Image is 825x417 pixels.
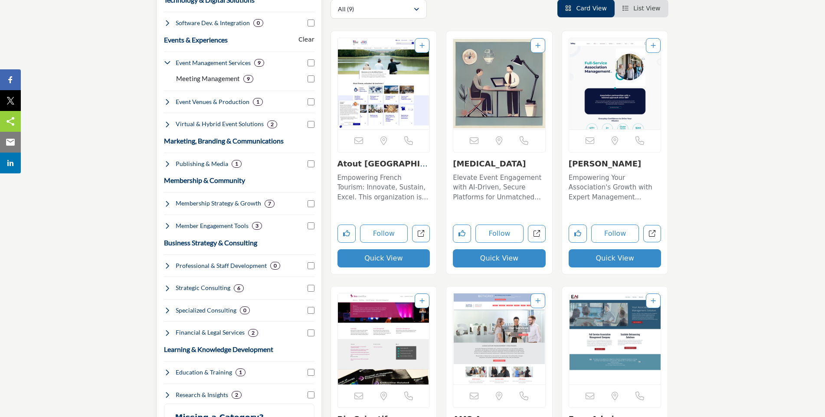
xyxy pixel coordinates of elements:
[569,38,661,129] a: Open Listing in new tab
[308,200,314,207] input: Select Membership Strategy & Growth checkbox
[176,120,264,128] h4: Virtual & Hybrid Event Solutions : Digital tools and platforms for hybrid and virtual events.
[453,249,546,267] button: Quick View
[651,297,656,304] a: Add To List
[265,200,275,208] div: 7 Results For Membership Strategy & Growth
[232,160,242,168] div: 1 Results For Publishing & Media
[633,5,660,12] span: List View
[535,42,540,49] a: Add To List
[475,225,524,243] button: Follow
[308,285,314,292] input: Select Strategic Consulting checkbox
[256,99,259,105] b: 1
[419,42,425,49] a: Add To List
[453,293,545,384] img: AMS Amc
[274,263,277,269] b: 0
[176,306,236,315] h4: Specialized Consulting : Product strategy, speaking, and niche services.
[338,38,430,129] img: Atout France
[337,159,430,178] a: Atout [GEOGRAPHIC_DATA]
[176,160,228,168] h4: Publishing & Media : Content creation, publishing, and advertising.
[240,306,250,314] div: 0 Results For Specialized Consulting
[234,284,244,292] div: 6 Results For Strategic Consulting
[235,392,238,398] b: 2
[453,173,546,202] p: Elevate Event Engagement with AI-Driven, Secure Platforms for Unmatched Experiences Established w...
[237,285,240,291] b: 6
[176,391,228,399] h4: Research & Insights : Data, surveys, and market research.
[308,160,314,167] input: Select Publishing & Media checkbox
[412,225,430,243] a: Open atout-france in new tab
[243,307,246,313] b: 0
[176,98,249,106] h4: Event Venues & Production : Physical spaces and production services for live events.
[535,297,540,304] a: Add To List
[360,225,408,243] button: Follow
[176,199,261,208] h4: Membership Strategy & Growth : Consulting, recruitment, and non-dues revenue.
[248,329,258,337] div: 2 Results For Financial & Legal Services
[243,75,253,83] div: 9 Results For Meeting Management
[338,293,430,384] a: Open Listing in new tab
[254,59,264,67] div: 9 Results For Event Management Services
[643,225,661,243] a: Open talley in new tab
[337,173,430,202] p: Empowering French Tourism: Innovate, Sustain, Excel. This organization is a pivotal force in the ...
[164,238,257,248] button: Business Strategy & Consulting
[308,98,314,105] input: Select Event Venues & Production checkbox
[569,293,661,384] a: Open Listing in new tab
[453,38,545,129] img: Jublia
[247,76,250,82] b: 9
[253,19,263,27] div: 0 Results For Software Dev. & Integration
[308,391,314,398] input: Select Research & Insights checkbox
[176,261,267,270] h4: Professional & Staff Development : Training, coaching, and leadership programs.
[239,369,242,375] b: 1
[338,5,354,13] p: All (9)
[257,20,260,26] b: 0
[308,307,314,314] input: Select Specialized Consulting checkbox
[569,159,641,168] a: [PERSON_NAME]
[164,136,284,146] button: Marketing, Branding & Communications
[270,262,280,270] div: 0 Results For Professional & Staff Development
[253,98,263,106] div: 1 Results For Event Venues & Production
[308,222,314,229] input: Select Member Engagement Tools checkbox
[453,159,546,169] h3: Jublia
[338,293,430,384] img: Bio Scientifca
[236,368,246,376] div: 1 Results For Education & Training
[576,5,606,12] span: Card View
[569,173,661,202] p: Empowering Your Association's Growth with Expert Management Solutions. Founded in [DATE], this as...
[419,297,425,304] a: Add To List
[176,368,232,377] h4: Education & Training : Courses, workshops, and skill development.
[565,5,607,12] a: View Card
[337,249,430,267] button: Quick View
[308,262,314,269] input: Select Professional & Staff Development checkbox
[569,293,661,384] img: Exec Admin
[453,38,545,129] a: Open Listing in new tab
[308,75,314,82] input: Select Meeting Management checkbox
[453,171,546,202] a: Elevate Event Engagement with AI-Driven, Secure Platforms for Unmatched Experiences Established w...
[453,159,526,168] a: [MEDICAL_DATA]
[258,60,261,66] b: 9
[164,35,228,45] button: Events & Experiences
[176,328,245,337] h4: Financial & Legal Services : Accounting, compliance, and governance solutions.
[453,293,545,384] a: Open Listing in new tab
[569,249,661,267] button: Quick View
[308,59,314,66] input: Select Event Management Services checkbox
[337,171,430,202] a: Empowering French Tourism: Innovate, Sustain, Excel. This organization is a pivotal force in the ...
[298,35,314,44] buton: Clear
[453,225,471,243] button: Like listing
[308,329,314,336] input: Select Financial & Legal Services checkbox
[308,20,314,26] input: Select Software Dev. & Integration checkbox
[176,59,251,67] h4: Event Management Services : Planning, logistics, and event registration.
[164,344,273,355] button: Learning & Knowledge Development
[569,171,661,202] a: Empowering Your Association's Growth with Expert Management Solutions. Founded in [DATE], this as...
[308,369,314,376] input: Select Education & Training checkbox
[176,222,249,230] h4: Member Engagement Tools : Technology and platforms to connect members.
[338,38,430,129] a: Open Listing in new tab
[176,283,230,292] h4: Strategic Consulting : Management, operational, and governance consulting.
[569,159,661,169] h3: Talley
[308,121,314,128] input: Select Virtual & Hybrid Event Solutions checkbox
[164,175,245,186] button: Membership & Community
[268,201,271,207] b: 7
[255,223,259,229] b: 3
[622,5,661,12] a: View List
[337,159,430,169] h3: Atout France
